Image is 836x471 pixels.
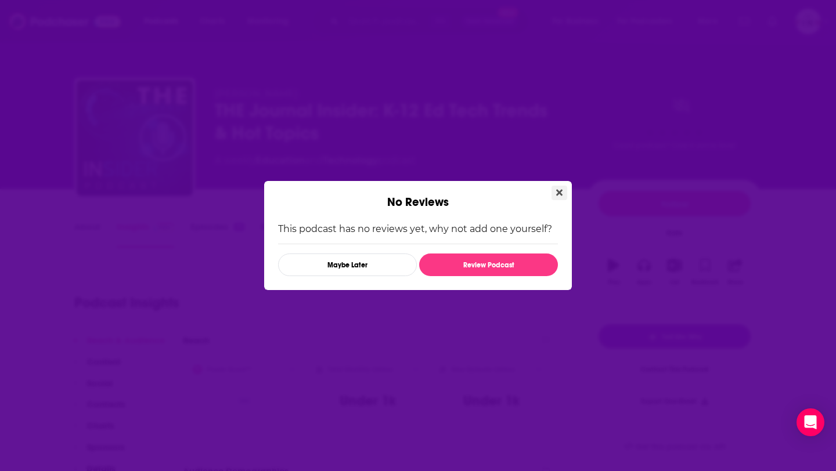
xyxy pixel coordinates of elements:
p: This podcast has no reviews yet, why not add one yourself? [278,223,558,234]
button: Maybe Later [278,253,417,276]
div: No Reviews [264,181,572,209]
div: Open Intercom Messenger [797,408,824,436]
button: Review Podcast [419,253,558,276]
button: Close [552,186,567,200]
